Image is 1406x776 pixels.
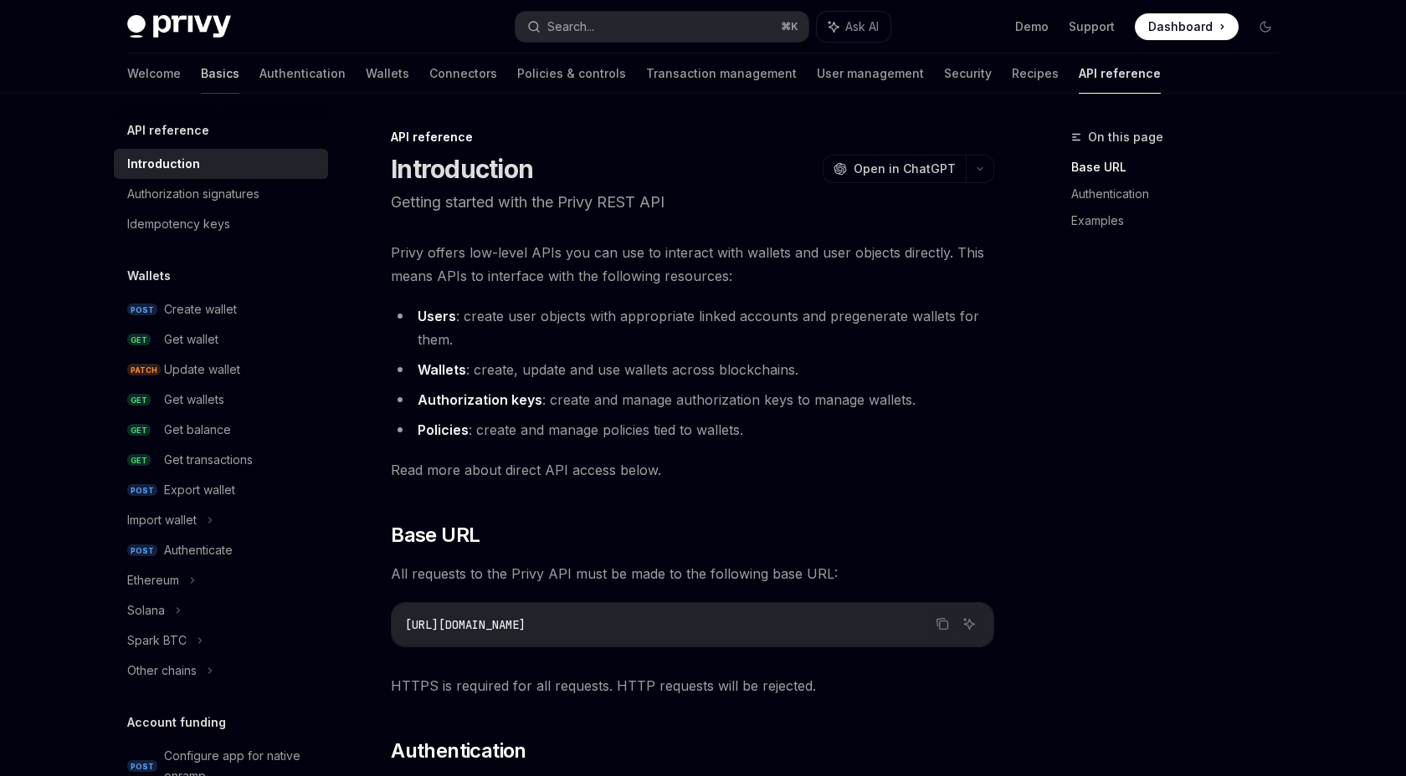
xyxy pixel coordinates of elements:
li: : create and manage policies tied to wallets. [391,418,994,442]
button: Copy the contents from the code block [931,613,953,635]
a: Policies & controls [517,54,626,94]
span: On this page [1088,127,1163,147]
h5: Wallets [127,266,171,286]
li: : create user objects with appropriate linked accounts and pregenerate wallets for them. [391,304,994,351]
a: Support [1069,18,1115,35]
div: Authorization signatures [127,184,259,204]
div: Import wallet [127,510,197,530]
strong: Users [418,308,456,324]
a: Connectors [429,54,497,94]
a: Wallets [366,54,409,94]
strong: Authorization keys [418,391,542,408]
a: GETGet transactions [114,445,328,475]
a: Security [944,54,992,94]
span: ⌘ K [781,20,798,33]
a: Authorization signatures [114,179,328,209]
div: Get transactions [164,450,253,470]
img: dark logo [127,15,231,38]
span: POST [127,304,157,316]
div: Export wallet [164,480,235,500]
span: [URL][DOMAIN_NAME] [405,617,526,632]
div: Search... [547,17,594,37]
a: Examples [1071,207,1292,234]
h5: Account funding [127,712,226,733]
span: HTTPS is required for all requests. HTTP requests will be rejected. [391,674,994,697]
div: Update wallet [164,360,240,380]
div: Introduction [127,154,200,174]
span: Read more about direct API access below. [391,458,994,482]
a: GETGet wallet [114,324,328,355]
div: Get wallet [164,329,218,350]
span: All requests to the Privy API must be made to the following base URL: [391,562,994,585]
div: Spark BTC [127,630,187,651]
span: POST [127,544,157,557]
div: Other chains [127,661,197,681]
a: Demo [1015,18,1049,35]
span: GET [127,424,151,436]
button: Toggle dark mode [1252,13,1279,40]
span: Authentication [391,738,526,764]
a: Idempotency keys [114,209,328,239]
div: Solana [127,600,165,620]
a: Basics [201,54,239,94]
a: GETGet balance [114,415,328,445]
a: POSTCreate wallet [114,294,328,324]
a: User management [817,54,924,94]
div: API reference [391,129,994,145]
span: Dashboard [1148,18,1213,35]
span: Ask AI [845,18,879,35]
li: : create, update and use wallets across blockchains. [391,358,994,381]
div: Authenticate [164,540,233,560]
button: Open in ChatGPT [823,155,966,183]
button: Ask AI [958,613,980,635]
a: Authentication [259,54,346,94]
a: POSTAuthenticate [114,535,328,565]
li: : create and manage authorization keys to manage wallets. [391,388,994,411]
span: PATCH [127,364,161,376]
span: POST [127,484,157,497]
div: Idempotency keys [127,214,230,234]
a: POSTExport wallet [114,475,328,505]
a: Dashboard [1135,13,1239,40]
strong: Policies [418,421,469,438]
a: Base URL [1071,154,1292,181]
a: PATCHUpdate wallet [114,355,328,385]
div: Get wallets [164,390,224,410]
h5: API reference [127,120,209,140]
a: Recipes [1012,54,1059,94]
button: Search...⌘K [516,12,808,42]
button: Ask AI [817,12,890,42]
a: Authentication [1071,181,1292,207]
span: GET [127,334,151,346]
a: Introduction [114,149,328,179]
span: POST [127,760,157,773]
a: GETGet wallets [114,385,328,415]
span: GET [127,394,151,406]
span: GET [127,454,151,467]
h1: Introduction [391,154,533,184]
a: API reference [1079,54,1161,94]
span: Base URL [391,522,480,549]
span: Privy offers low-level APIs you can use to interact with wallets and user objects directly. This ... [391,241,994,288]
div: Create wallet [164,299,237,319]
strong: Wallets [418,361,466,378]
a: Transaction management [646,54,797,94]
div: Get balance [164,420,231,440]
div: Ethereum [127,570,179,590]
p: Getting started with the Privy REST API [391,191,994,214]
span: Open in ChatGPT [854,161,956,177]
a: Welcome [127,54,181,94]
